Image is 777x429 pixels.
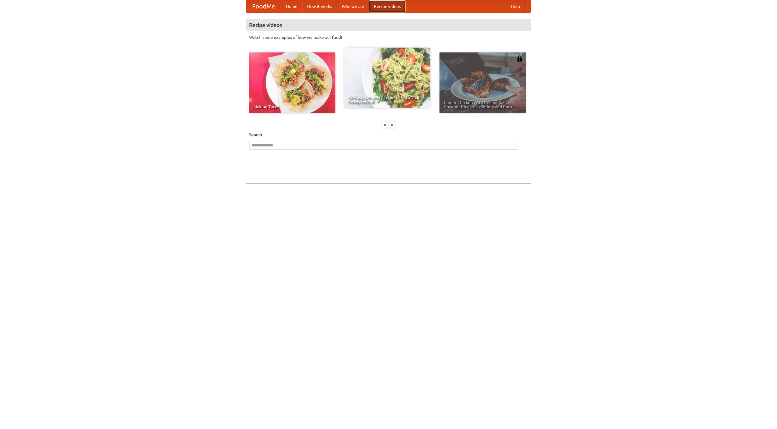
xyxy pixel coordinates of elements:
a: Recipe videos [369,0,405,12]
span: An Easy, Summery Tomato Pasta That's Ready for Fall [348,96,426,104]
div: » [389,121,395,129]
a: Home [281,0,302,12]
a: FoodMe [246,0,281,12]
p: Watch some examples of how we make our food! [249,34,528,40]
h5: Search [249,132,528,138]
span: Making Tacos [253,105,331,109]
a: Making Tacos [249,52,335,113]
a: How it works [302,0,337,12]
a: Who we are [337,0,369,12]
a: Help [506,0,525,12]
div: « [382,121,388,129]
h4: Recipe videos [246,19,531,31]
img: 483408.png [517,55,523,62]
a: An Easy, Summery Tomato Pasta That's Ready for Fall [344,48,430,108]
